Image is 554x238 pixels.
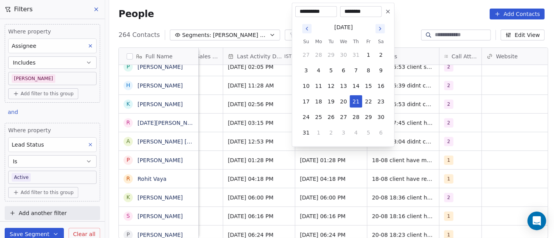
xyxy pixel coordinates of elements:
button: 20 [337,95,350,108]
button: 2 [375,49,387,61]
button: 5 [325,64,337,77]
th: Sunday [300,38,312,45]
button: 19 [325,95,337,108]
button: 30 [337,49,350,61]
button: 8 [362,64,375,77]
button: 14 [350,80,362,92]
button: 6 [337,64,350,77]
th: Saturday [375,38,387,45]
button: 11 [312,80,325,92]
button: 12 [325,80,337,92]
button: 3 [337,126,350,139]
button: 24 [300,111,312,123]
th: Thursday [350,38,362,45]
button: 26 [325,111,337,123]
button: 25 [312,111,325,123]
button: 3 [300,64,312,77]
button: 2 [325,126,337,139]
button: 31 [300,126,312,139]
button: 27 [300,49,312,61]
div: [DATE] [334,23,353,31]
button: 21 [350,95,362,108]
button: Go to previous month [302,23,312,34]
button: 5 [362,126,375,139]
th: Monday [312,38,325,45]
button: 13 [337,80,350,92]
button: 28 [312,49,325,61]
button: 1 [312,126,325,139]
button: 29 [362,111,375,123]
button: 6 [375,126,387,139]
th: Tuesday [325,38,337,45]
button: 22 [362,95,375,108]
button: 4 [312,64,325,77]
button: 1 [362,49,375,61]
button: 17 [300,95,312,108]
button: 23 [375,95,387,108]
th: Friday [362,38,375,45]
button: 30 [375,111,387,123]
button: 29 [325,49,337,61]
button: 15 [362,80,375,92]
button: 7 [350,64,362,77]
button: 27 [337,111,350,123]
button: 16 [375,80,387,92]
th: Wednesday [337,38,350,45]
button: 31 [350,49,362,61]
button: 10 [300,80,312,92]
button: 18 [312,95,325,108]
button: 4 [350,126,362,139]
button: 28 [350,111,362,123]
button: 9 [375,64,387,77]
button: Go to next month [375,23,386,34]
